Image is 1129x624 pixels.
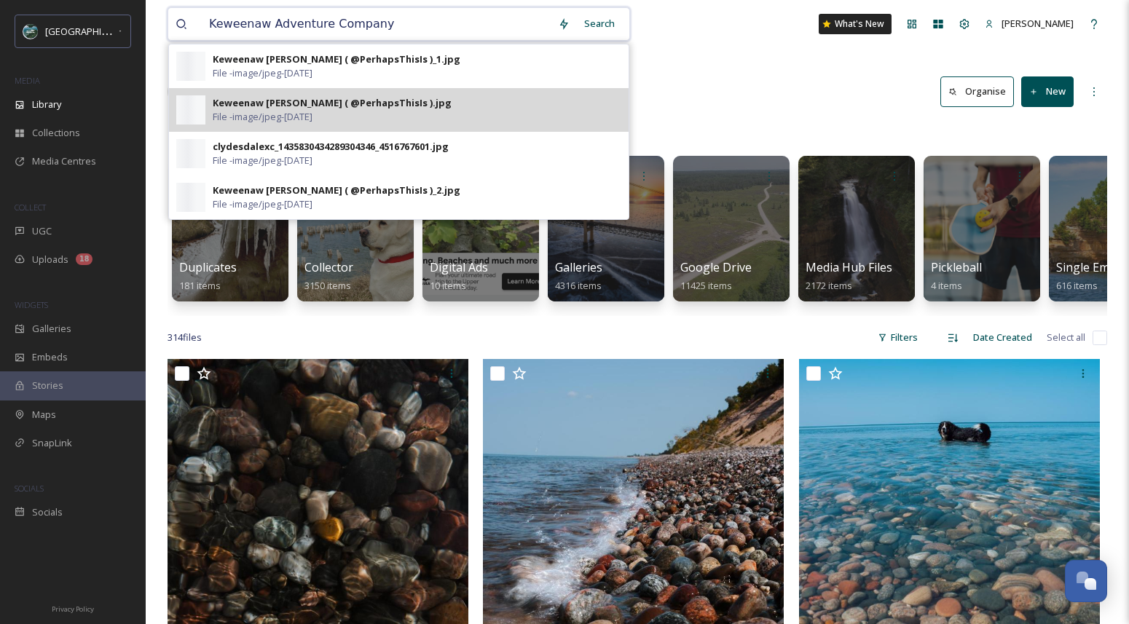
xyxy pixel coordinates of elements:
img: uplogo-summer%20bg.jpg [23,24,38,39]
span: Select all [1047,331,1085,344]
span: COLLECT [15,202,46,213]
a: Organise [940,76,1021,106]
a: Media Hub Files2172 items [806,261,892,292]
a: Digital Ads10 items [430,261,488,292]
span: Duplicates [179,259,237,275]
a: Pickleball4 items [931,261,982,292]
div: Filters [870,323,925,352]
span: Galleries [555,259,602,275]
span: File - image/jpeg - [DATE] [213,66,312,80]
a: Collector3150 items [304,261,353,292]
span: 181 items [179,279,221,292]
span: Collections [32,126,80,140]
span: Media Hub Files [806,259,892,275]
div: 18 [76,253,93,265]
span: Pickleball [931,259,982,275]
span: Uploads [32,253,68,266]
span: WIDGETS [15,299,48,310]
span: 2172 items [806,279,852,292]
div: Keweenaw [PERSON_NAME] ( @PerhapsThisIs )_1.jpg [213,52,460,66]
div: clydesdalexc_1435830434289304346_4516767601.jpg [213,140,449,154]
span: Google Drive [680,259,752,275]
div: Keweenaw [PERSON_NAME] ( @PerhapsThisIs ).jpg [213,96,452,110]
span: [PERSON_NAME] [1002,17,1074,30]
span: Media Centres [32,154,96,168]
span: Stories [32,379,63,392]
span: Library [32,98,61,111]
span: Privacy Policy [52,604,94,614]
span: Socials [32,505,63,519]
span: 10 items [430,279,466,292]
button: Open Chat [1065,560,1107,602]
a: Privacy Policy [52,599,94,617]
div: Keweenaw [PERSON_NAME] ( @PerhapsThisIs )_2.jpg [213,183,460,197]
button: New [1021,76,1074,106]
span: [GEOGRAPHIC_DATA][US_STATE] [45,24,187,38]
span: Collector [304,259,353,275]
span: 4316 items [555,279,602,292]
span: 11425 items [680,279,732,292]
span: UGC [32,224,52,238]
a: [PERSON_NAME] [977,9,1081,38]
div: Search [577,9,622,38]
span: MEDIA [15,75,40,86]
span: File - image/jpeg - [DATE] [213,197,312,211]
span: Galleries [32,322,71,336]
a: Galleries4316 items [555,261,602,292]
a: Google Drive11425 items [680,261,752,292]
span: File - image/jpeg - [DATE] [213,110,312,124]
span: 4 items [931,279,962,292]
span: 3150 items [304,279,351,292]
span: SnapLink [32,436,72,450]
span: Maps [32,408,56,422]
button: Organise [940,76,1014,106]
span: File - image/jpeg - [DATE] [213,154,312,167]
span: Embeds [32,350,68,364]
div: Date Created [966,323,1039,352]
a: Duplicates181 items [179,261,237,292]
span: 314 file s [168,331,202,344]
a: What's New [819,14,892,34]
span: Digital Ads [430,259,488,275]
span: 616 items [1056,279,1098,292]
input: Search your library [202,8,551,40]
span: SOCIALS [15,483,44,494]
